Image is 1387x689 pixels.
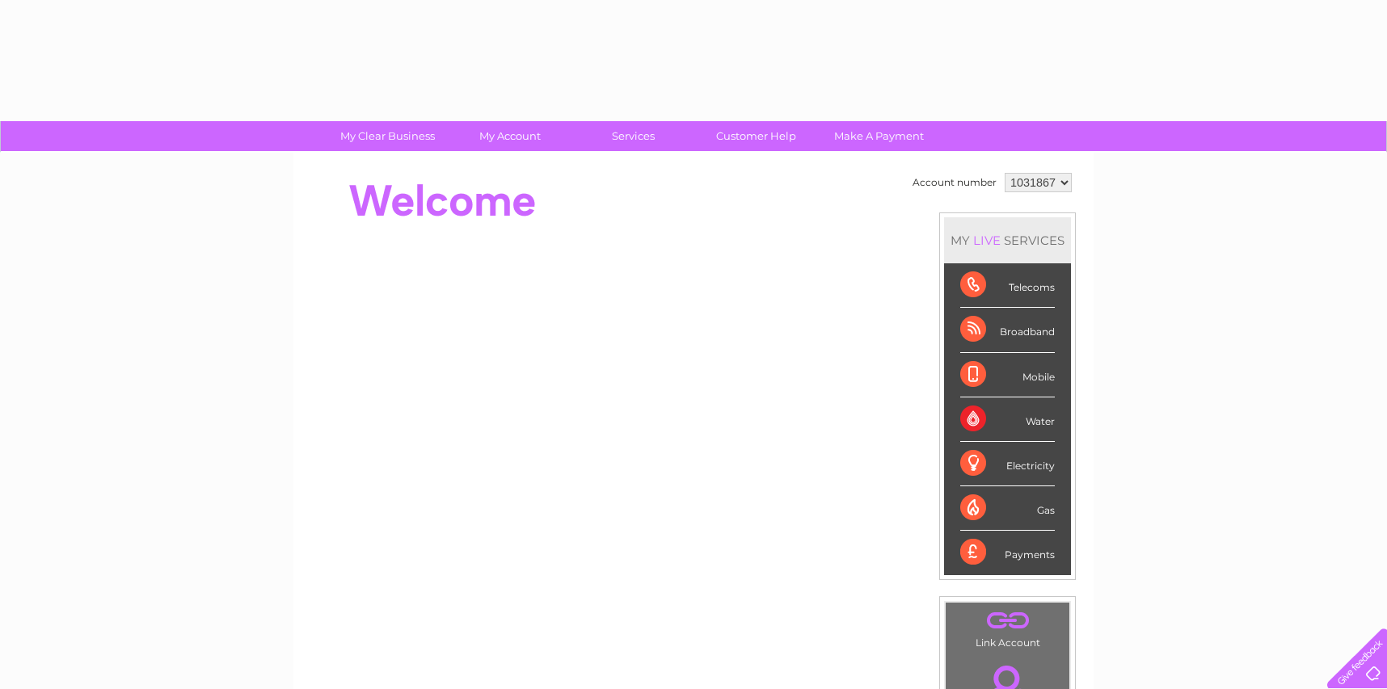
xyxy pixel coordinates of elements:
[960,263,1055,308] div: Telecoms
[960,531,1055,574] div: Payments
[944,217,1071,263] div: MY SERVICES
[945,602,1070,653] td: Link Account
[444,121,577,151] a: My Account
[960,308,1055,352] div: Broadband
[321,121,454,151] a: My Clear Business
[960,486,1055,531] div: Gas
[960,397,1055,442] div: Water
[950,607,1065,635] a: .
[960,353,1055,397] div: Mobile
[567,121,700,151] a: Services
[689,121,823,151] a: Customer Help
[960,442,1055,486] div: Electricity
[812,121,946,151] a: Make A Payment
[909,169,1001,196] td: Account number
[970,233,1004,248] div: LIVE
